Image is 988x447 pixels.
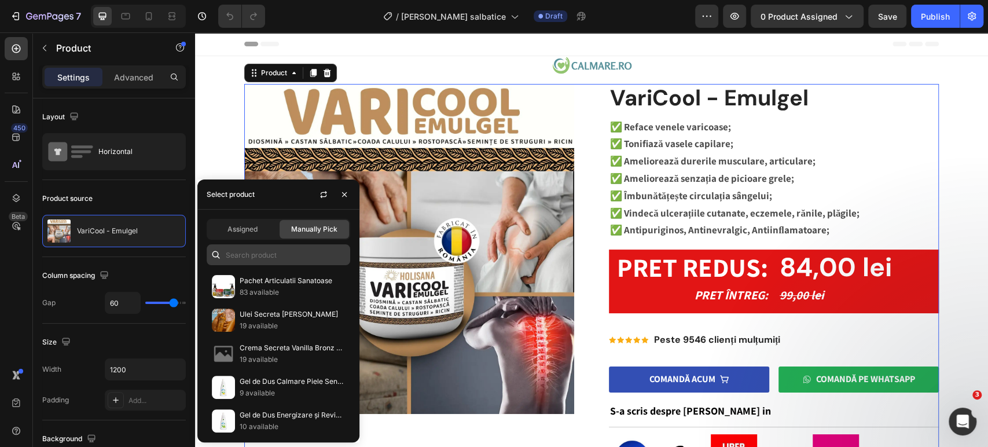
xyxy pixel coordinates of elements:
[240,309,345,320] p: Ulei Secreta [PERSON_NAME]
[98,138,169,165] div: Horizontal
[949,408,976,435] iframe: Intercom live chat
[454,339,520,356] div: COMANDĂ ACUM
[240,275,345,287] p: Pachet Articulatii Sanatoase
[77,227,138,235] p: VariCool - Emulgel
[76,9,81,23] p: 7
[583,217,744,254] div: 84,00 lei
[921,10,950,23] div: Publish
[415,88,536,101] strong: ✅ Reface venele varicoase;
[9,212,28,221] div: Beta
[751,5,864,28] button: 0 product assigned
[42,335,73,350] div: Size
[415,174,664,187] strong: ✅ Vindecă ulcerațiile cutanate, eczemele, rănile, plăgile;
[972,390,982,400] span: 3
[240,409,345,421] p: Gel de Dus Energizare și Revigorare - Ulei de Eucalipt, [PERSON_NAME] și Ulei de Cânepă, 500 ml
[415,105,538,118] strong: ✅ Tonifiază vasele capilare;
[42,395,69,405] div: Padding
[415,218,573,252] p: PRET REDUS:
[240,421,345,433] p: 10 available
[42,109,81,125] div: Layout
[11,123,28,133] div: 450
[240,320,345,332] p: 19 available
[415,371,743,386] p: S-a scris despre [PERSON_NAME] in
[195,32,988,447] iframe: Design area
[212,309,235,332] img: collections
[42,268,111,284] div: Column spacing
[240,354,345,365] p: 19 available
[105,359,185,380] input: Auto
[459,301,585,314] p: Peste 9546 clienți mulțumiți
[42,298,56,308] div: Gap
[212,275,235,298] img: collections
[291,224,337,235] span: Manually Pick
[128,395,183,406] div: Add...
[240,376,345,387] p: Gel de Dus Calmare Piele Sensibilă - Extract de Gălbenele, Coada Șoricelului și Ulei de Cânepă, 5...
[396,10,399,23] span: /
[57,71,90,83] p: Settings
[415,255,573,270] p: PRET ÎNTREG:
[42,193,93,204] div: Product source
[56,41,155,55] p: Product
[761,10,838,23] span: 0 product assigned
[218,5,265,28] div: Undo/Redo
[583,254,744,272] div: 99,00 lei
[5,5,86,28] button: 7
[212,376,235,399] img: collections
[114,71,153,83] p: Advanced
[415,140,599,152] strong: ✅ Ameliorează senzația de picioare grele;
[42,431,98,447] div: Background
[415,157,577,170] strong: ✅ Îmbunătățește circulația sângelui;
[212,409,235,433] img: collections
[227,224,258,235] span: Assigned
[64,35,94,46] div: Product
[47,219,71,243] img: product feature img
[415,122,620,135] strong: ✅ Ameliorează durerile musculare, articulare;
[911,5,960,28] button: Publish
[868,5,906,28] button: Save
[878,12,897,21] span: Save
[401,10,506,23] span: [PERSON_NAME] salbatice
[545,11,563,21] span: Draft
[414,52,744,80] h2: VariCool - Emulgel
[240,287,345,298] p: 83 available
[415,191,634,204] strong: ✅ Antipuriginos, Antinevralgic, Antiinﬂamatoare;
[240,342,345,354] p: Crema Secreta Vanilla Bronz - Autobronzanta
[207,189,255,200] div: Select product
[105,292,140,313] input: Auto
[621,339,720,356] div: COMANDĂ PE WHATSAPP
[414,406,460,444] img: Alt Image
[212,342,235,365] img: no-image
[240,387,345,399] p: 9 available
[207,244,350,265] input: Search in Settings & Advanced
[42,364,61,375] div: Width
